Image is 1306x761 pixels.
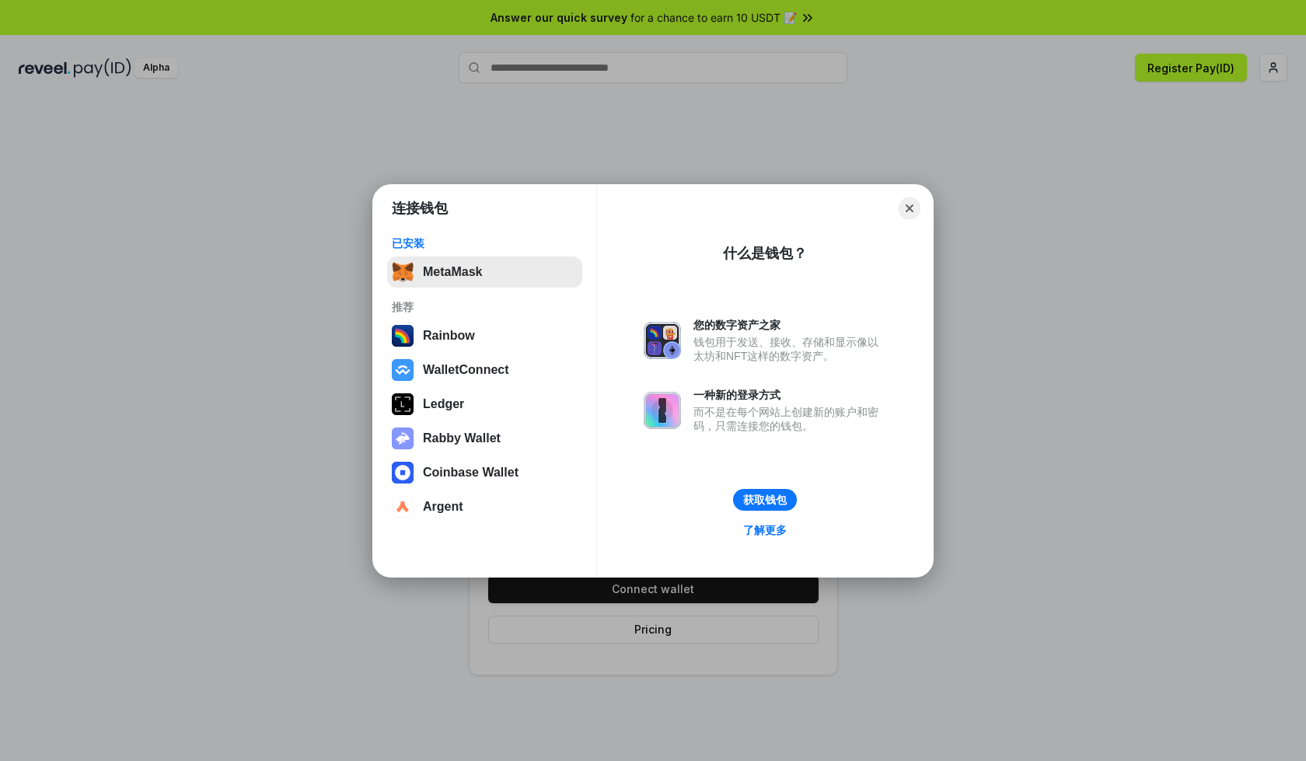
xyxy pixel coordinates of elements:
[392,325,414,347] img: svg+xml,%3Csvg%20width%3D%22120%22%20height%3D%22120%22%20viewBox%3D%220%200%20120%20120%22%20fil...
[743,523,787,537] div: 了解更多
[392,300,578,314] div: 推荐
[423,431,501,445] div: Rabby Wallet
[392,261,414,283] img: svg+xml,%3Csvg%20fill%3D%22none%22%20height%3D%2233%22%20viewBox%3D%220%200%2035%2033%22%20width%...
[733,489,797,511] button: 获取钱包
[387,457,582,488] button: Coinbase Wallet
[387,389,582,420] button: Ledger
[644,322,681,359] img: svg+xml,%3Csvg%20xmlns%3D%22http%3A%2F%2Fwww.w3.org%2F2000%2Fsvg%22%20fill%3D%22none%22%20viewBox...
[387,354,582,386] button: WalletConnect
[423,397,464,411] div: Ledger
[392,496,414,518] img: svg+xml,%3Csvg%20width%3D%2228%22%20height%3D%2228%22%20viewBox%3D%220%200%2028%2028%22%20fill%3D...
[392,462,414,483] img: svg+xml,%3Csvg%20width%3D%2228%22%20height%3D%2228%22%20viewBox%3D%220%200%2028%2028%22%20fill%3D...
[693,388,886,402] div: 一种新的登录方式
[423,265,482,279] div: MetaMask
[392,199,448,218] h1: 连接钱包
[693,318,886,332] div: 您的数字资产之家
[723,244,807,263] div: 什么是钱包？
[644,392,681,429] img: svg+xml,%3Csvg%20xmlns%3D%22http%3A%2F%2Fwww.w3.org%2F2000%2Fsvg%22%20fill%3D%22none%22%20viewBox...
[392,393,414,415] img: svg+xml,%3Csvg%20xmlns%3D%22http%3A%2F%2Fwww.w3.org%2F2000%2Fsvg%22%20width%3D%2228%22%20height%3...
[899,197,920,219] button: Close
[387,320,582,351] button: Rainbow
[743,493,787,507] div: 获取钱包
[392,428,414,449] img: svg+xml,%3Csvg%20xmlns%3D%22http%3A%2F%2Fwww.w3.org%2F2000%2Fsvg%22%20fill%3D%22none%22%20viewBox...
[693,335,886,363] div: 钱包用于发送、接收、存储和显示像以太坊和NFT这样的数字资产。
[423,466,519,480] div: Coinbase Wallet
[387,491,582,522] button: Argent
[387,257,582,288] button: MetaMask
[423,329,475,343] div: Rainbow
[423,500,463,514] div: Argent
[693,405,886,433] div: 而不是在每个网站上创建新的账户和密码，只需连接您的钱包。
[392,359,414,381] img: svg+xml,%3Csvg%20width%3D%2228%22%20height%3D%2228%22%20viewBox%3D%220%200%2028%2028%22%20fill%3D...
[423,363,509,377] div: WalletConnect
[392,236,578,250] div: 已安装
[387,423,582,454] button: Rabby Wallet
[734,520,796,540] a: 了解更多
